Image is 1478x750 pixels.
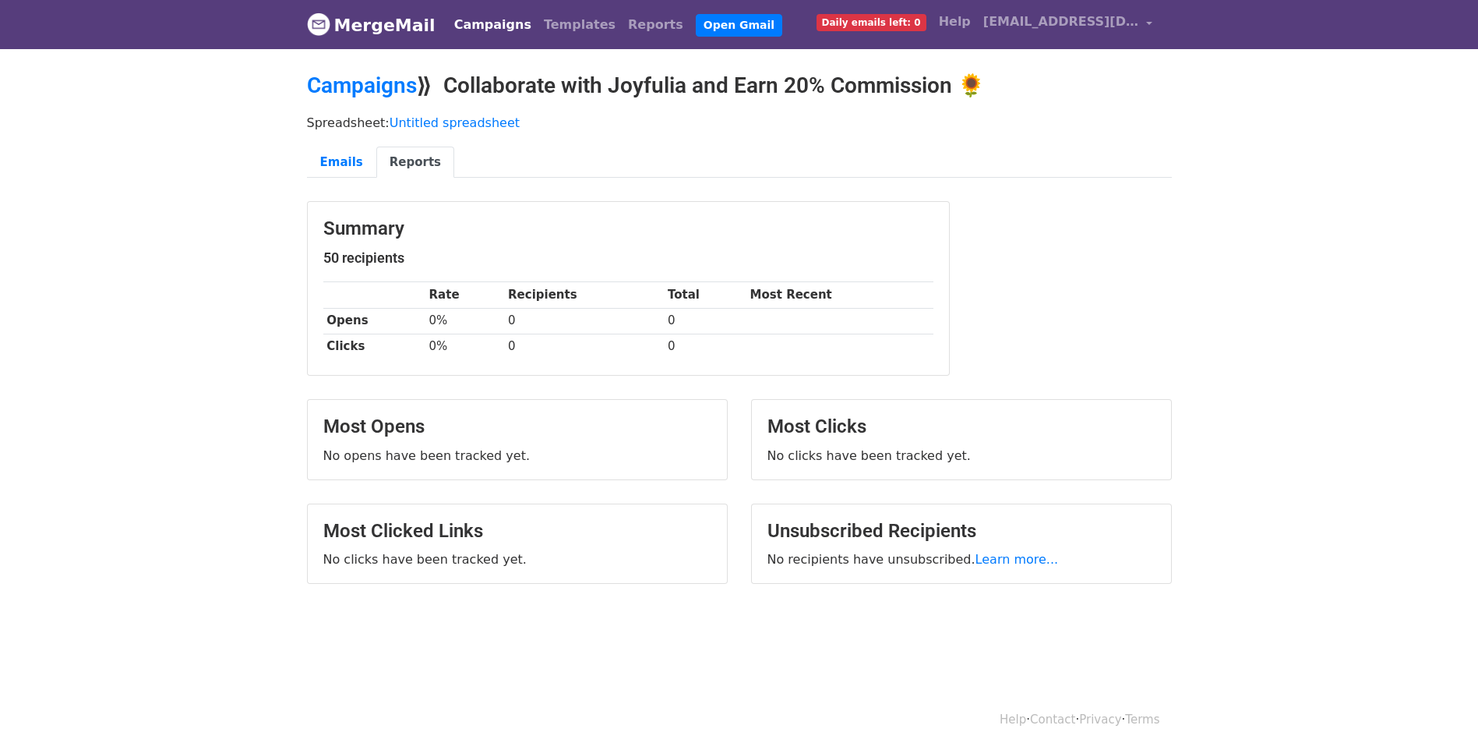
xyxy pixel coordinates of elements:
a: [EMAIL_ADDRESS][DOMAIN_NAME] [977,6,1159,43]
span: Daily emails left: 0 [817,14,926,31]
h3: Summary [323,218,933,240]
a: Privacy [1079,713,1121,727]
p: No opens have been tracked yet. [323,448,711,464]
a: Campaigns [307,73,417,98]
a: Learn more... [975,552,1059,567]
p: No clicks have been tracked yet. [323,551,711,568]
a: Contact [1030,713,1075,727]
th: Most Recent [746,282,933,308]
th: Recipients [504,282,664,308]
h5: 50 recipients [323,249,933,267]
td: 0 [664,308,746,334]
a: MergeMail [307,9,436,41]
p: No recipients have unsubscribed. [767,551,1155,568]
a: Open Gmail [696,14,782,37]
h3: Most Clicks [767,416,1155,438]
a: Reports [376,147,454,179]
h3: Unsubscribed Recipients [767,520,1155,543]
h3: Most Opens [323,416,711,438]
a: Help [1000,713,1026,727]
th: Clicks [323,334,425,359]
th: Rate [425,282,505,308]
p: Spreadsheet: [307,115,1172,131]
img: MergeMail logo [307,12,330,36]
a: Campaigns [448,9,538,41]
a: Templates [538,9,622,41]
td: 0 [504,308,664,334]
td: 0 [504,334,664,359]
td: 0% [425,334,505,359]
a: Untitled spreadsheet [390,115,520,130]
h3: Most Clicked Links [323,520,711,543]
a: Reports [622,9,690,41]
a: Daily emails left: 0 [810,6,933,37]
p: No clicks have been tracked yet. [767,448,1155,464]
td: 0% [425,308,505,334]
td: 0 [664,334,746,359]
th: Total [664,282,746,308]
a: Emails [307,147,376,179]
a: Help [933,6,977,37]
a: Terms [1125,713,1159,727]
h2: ⟫ Collaborate with Joyfulia and Earn 20% Commission 🌻 [307,73,1172,99]
span: [EMAIL_ADDRESS][DOMAIN_NAME] [983,12,1139,31]
th: Opens [323,308,425,334]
